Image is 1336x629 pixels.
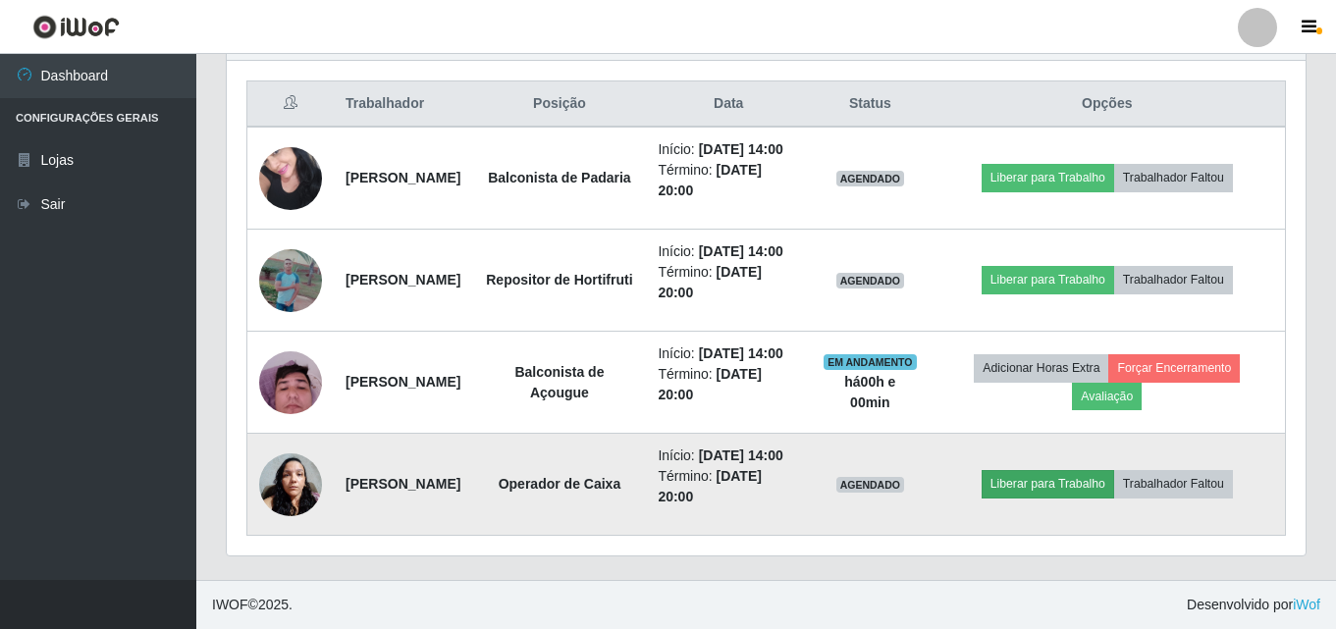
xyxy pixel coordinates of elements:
[658,364,799,405] li: Término:
[486,272,632,288] strong: Repositor de Hortifruti
[1108,354,1240,382] button: Forçar Encerramento
[346,272,460,288] strong: [PERSON_NAME]
[658,262,799,303] li: Término:
[346,374,460,390] strong: [PERSON_NAME]
[1114,164,1233,191] button: Trabalhador Faltou
[346,476,460,492] strong: [PERSON_NAME]
[1072,383,1142,410] button: Avaliação
[982,470,1114,498] button: Liberar para Trabalho
[658,139,799,160] li: Início:
[212,597,248,612] span: IWOF
[658,343,799,364] li: Início:
[811,81,929,128] th: Status
[259,136,322,220] img: 1746197830896.jpeg
[699,447,783,463] time: [DATE] 14:00
[982,266,1114,293] button: Liberar para Trabalho
[1114,266,1233,293] button: Trabalhador Faltou
[844,374,895,410] strong: há 00 h e 00 min
[658,241,799,262] li: Início:
[836,273,905,288] span: AGENDADO
[824,354,917,370] span: EM ANDAMENTO
[699,141,783,157] time: [DATE] 14:00
[1187,595,1320,615] span: Desenvolvido por
[259,443,322,526] img: 1714848493564.jpeg
[472,81,646,128] th: Posição
[259,210,322,350] img: 1748216066032.jpeg
[499,476,621,492] strong: Operador de Caixa
[982,164,1114,191] button: Liberar para Trabalho
[836,477,905,493] span: AGENDADO
[930,81,1286,128] th: Opções
[974,354,1108,382] button: Adicionar Horas Extra
[259,341,322,424] img: 1748283755662.jpeg
[658,160,799,201] li: Término:
[1293,597,1320,612] a: iWof
[334,81,472,128] th: Trabalhador
[32,15,120,39] img: CoreUI Logo
[658,446,799,466] li: Início:
[699,345,783,361] time: [DATE] 14:00
[488,170,631,185] strong: Balconista de Padaria
[1114,470,1233,498] button: Trabalhador Faltou
[836,171,905,186] span: AGENDADO
[646,81,811,128] th: Data
[514,364,604,400] strong: Balconista de Açougue
[658,466,799,507] li: Término:
[212,595,293,615] span: © 2025 .
[699,243,783,259] time: [DATE] 14:00
[346,170,460,185] strong: [PERSON_NAME]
